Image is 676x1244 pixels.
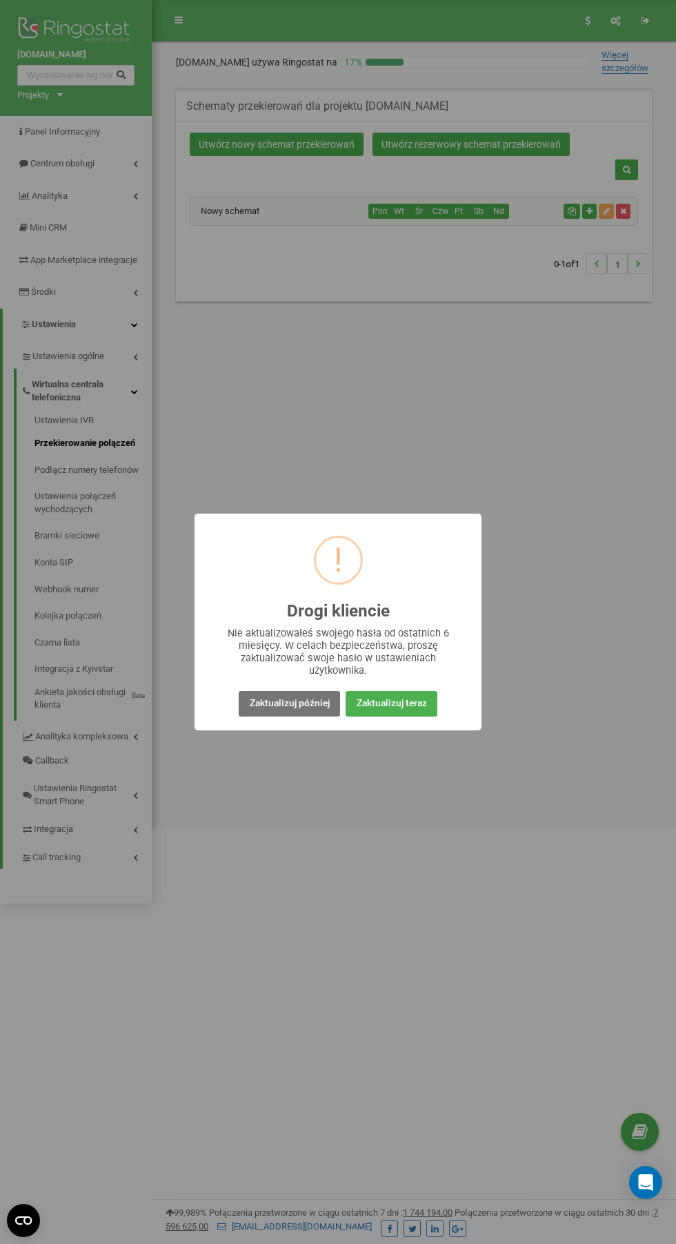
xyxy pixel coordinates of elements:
button: Zaktualizuj później [239,691,339,717]
div: ! [334,538,343,583]
div: Open Intercom Messenger [629,1166,662,1199]
button: Zaktualizuj teraz [346,691,437,717]
button: Open CMP widget [7,1204,40,1237]
h2: Drogi kliencie [287,602,390,621]
div: Nie aktualizowałeś swojego hasła od ostatnich 6 miesięcy. W celach bezpieczeństwa, proszę zaktual... [222,627,455,677]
